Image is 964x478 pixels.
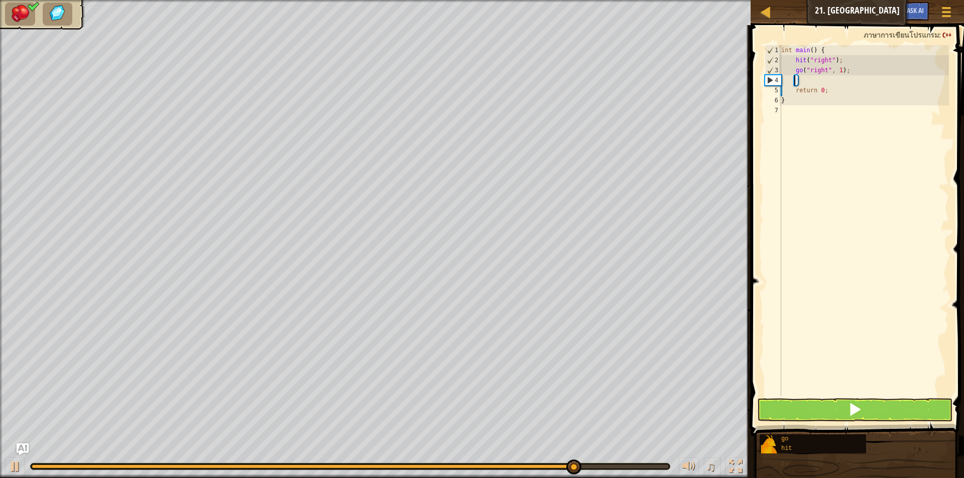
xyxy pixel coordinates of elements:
[864,30,939,40] span: ภาษาการเขียนโปรแกรม
[939,30,942,40] span: :
[765,95,781,105] div: 6
[781,445,792,452] span: hit
[907,6,924,15] span: Ask AI
[17,443,29,455] button: Ask AI
[934,2,959,26] button: แสดงเมนูเกมส์
[765,55,781,65] div: 2
[942,30,951,40] span: C++
[706,459,716,474] span: ♫
[902,2,929,21] button: Ask AI
[726,457,746,478] button: สลับเป็นเต็มจอ
[765,65,781,75] div: 3
[765,45,781,55] div: 1
[781,435,788,442] span: go
[765,75,781,85] div: 4
[765,105,781,115] div: 7
[43,3,73,26] li: เก็บอัญมณี
[5,3,35,26] li: ตีลังไม้ให้แตก
[757,398,952,421] button: กด Shift+Enter: เรียกใช้โค้ดปัจจุบัน
[679,457,699,478] button: ปรับระดับเสียง
[704,457,721,478] button: ♫
[760,435,779,454] img: portrait.png
[5,457,25,478] button: Ctrl + P: Play
[765,85,781,95] div: 5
